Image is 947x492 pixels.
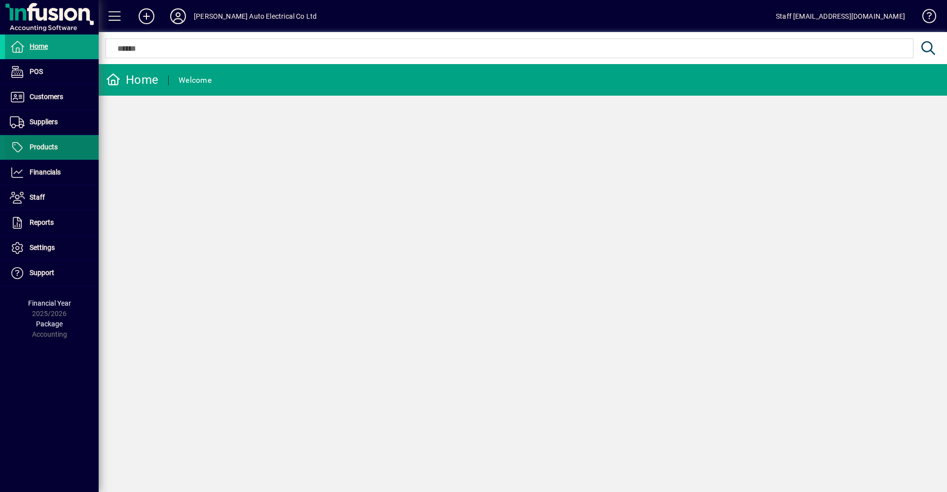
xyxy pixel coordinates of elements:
[30,244,55,251] span: Settings
[776,8,905,24] div: Staff [EMAIL_ADDRESS][DOMAIN_NAME]
[5,261,99,285] a: Support
[30,143,58,151] span: Products
[30,68,43,75] span: POS
[30,168,61,176] span: Financials
[5,160,99,185] a: Financials
[30,93,63,101] span: Customers
[131,7,162,25] button: Add
[5,110,99,135] a: Suppliers
[5,211,99,235] a: Reports
[179,72,212,88] div: Welcome
[106,72,158,88] div: Home
[5,185,99,210] a: Staff
[30,269,54,277] span: Support
[5,236,99,260] a: Settings
[5,85,99,109] a: Customers
[30,218,54,226] span: Reports
[30,193,45,201] span: Staff
[5,60,99,84] a: POS
[36,320,63,328] span: Package
[194,8,317,24] div: [PERSON_NAME] Auto Electrical Co Ltd
[915,2,935,34] a: Knowledge Base
[162,7,194,25] button: Profile
[28,299,71,307] span: Financial Year
[5,135,99,160] a: Products
[30,118,58,126] span: Suppliers
[30,42,48,50] span: Home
